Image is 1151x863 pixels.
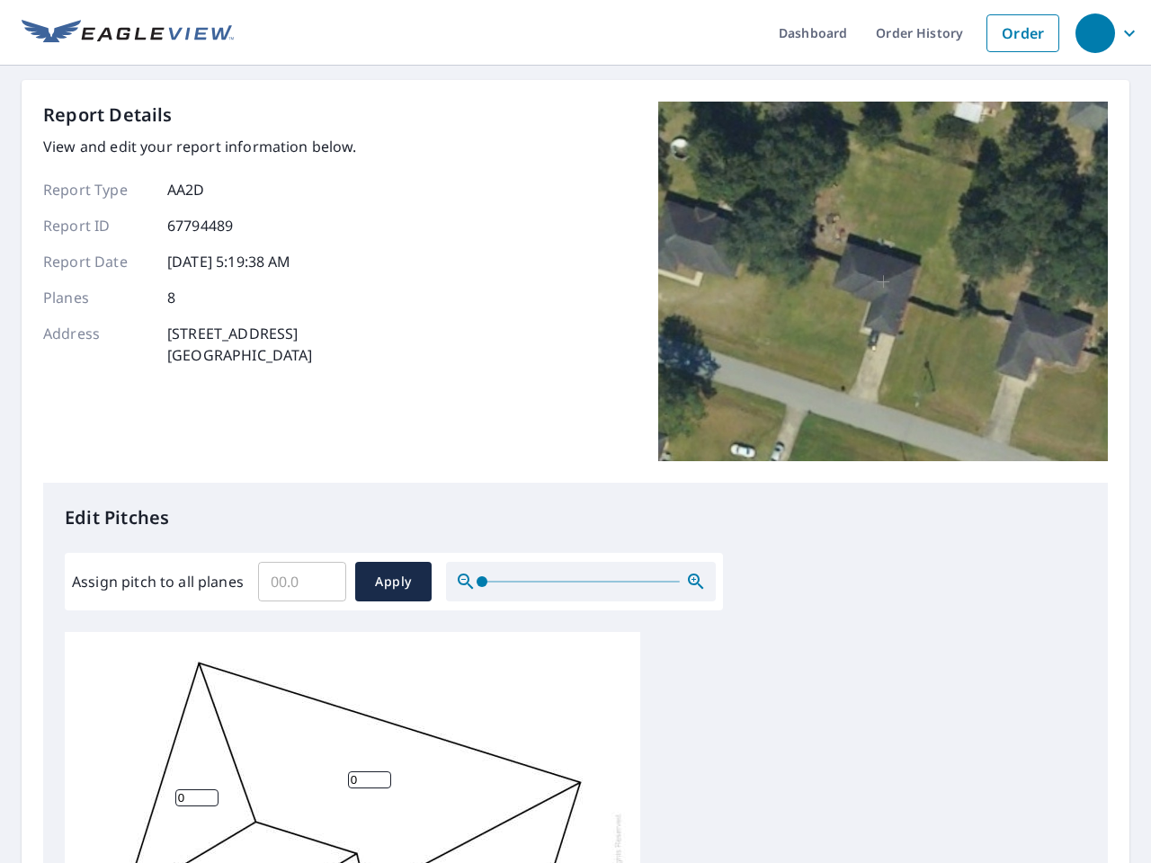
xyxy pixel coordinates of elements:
p: 8 [167,287,175,308]
img: EV Logo [22,20,234,47]
p: Report Details [43,102,173,129]
span: Apply [370,571,417,593]
button: Apply [355,562,432,601]
p: Report ID [43,215,151,236]
p: [DATE] 5:19:38 AM [167,251,291,272]
p: [STREET_ADDRESS] [GEOGRAPHIC_DATA] [167,323,313,366]
p: AA2D [167,179,205,200]
input: 00.0 [258,556,346,607]
label: Assign pitch to all planes [72,571,244,592]
p: View and edit your report information below. [43,136,357,157]
p: 67794489 [167,215,233,236]
p: Planes [43,287,151,308]
p: Report Type [43,179,151,200]
p: Report Date [43,251,151,272]
p: Edit Pitches [65,504,1086,531]
p: Address [43,323,151,366]
img: Top image [658,102,1108,461]
a: Order [986,14,1059,52]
